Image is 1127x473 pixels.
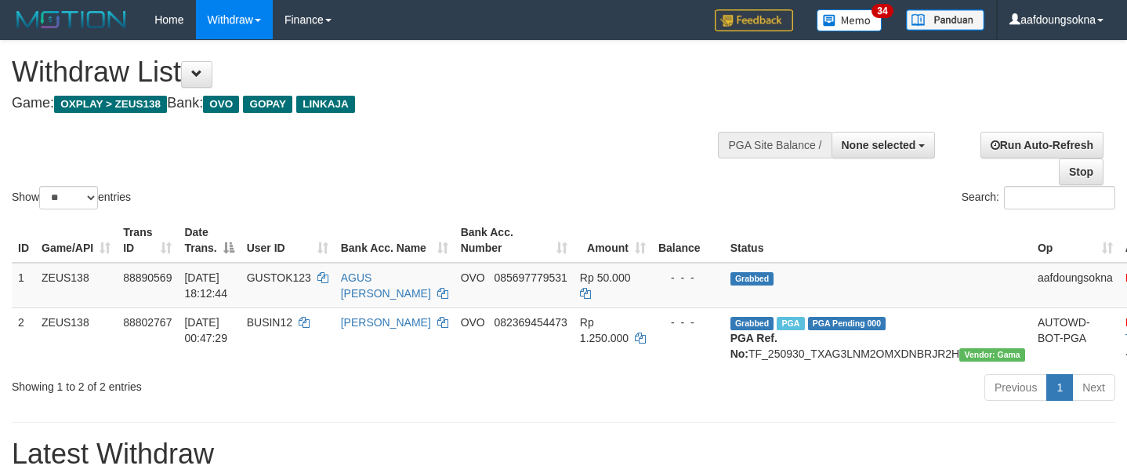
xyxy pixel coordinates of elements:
img: MOTION_logo.png [12,8,131,31]
span: [DATE] 18:12:44 [184,271,227,300]
th: Op: activate to sort column ascending [1031,218,1119,263]
select: Showentries [39,186,98,209]
a: Stop [1059,158,1103,185]
td: aafdoungsokna [1031,263,1119,308]
span: Copy 082369454473 to clipboard [494,316,567,329]
div: - - - [658,270,718,286]
label: Show entries [12,186,131,209]
div: - - - [658,315,718,330]
span: Grabbed [730,272,774,286]
span: LINKAJA [296,96,355,113]
span: OVO [461,316,485,329]
th: Amount: activate to sort column ascending [574,218,652,263]
td: AUTOWD-BOT-PGA [1031,307,1119,368]
th: ID [12,218,35,263]
span: Grabbed [730,317,774,330]
th: Balance [652,218,724,263]
th: User ID: activate to sort column ascending [241,218,335,263]
a: Next [1072,374,1115,401]
img: Button%20Memo.svg [817,9,882,31]
span: [DATE] 00:47:29 [184,316,227,344]
th: Trans ID: activate to sort column ascending [117,218,178,263]
span: PGA Pending [808,317,886,330]
h1: Latest Withdraw [12,438,1115,470]
label: Search: [962,186,1115,209]
th: Game/API: activate to sort column ascending [35,218,117,263]
th: Status [724,218,1031,263]
img: panduan.png [906,9,984,31]
a: Run Auto-Refresh [980,132,1103,158]
span: BUSIN12 [247,316,292,329]
span: OXPLAY > ZEUS138 [54,96,167,113]
a: 1 [1046,374,1073,401]
th: Bank Acc. Name: activate to sort column ascending [335,218,455,263]
th: Date Trans.: activate to sort column descending [178,218,240,263]
h4: Game: Bank: [12,96,736,111]
th: Bank Acc. Number: activate to sort column ascending [455,218,574,263]
div: PGA Site Balance / [718,132,831,158]
td: ZEUS138 [35,307,117,368]
span: 34 [872,4,893,18]
span: OVO [461,271,485,284]
td: TF_250930_TXAG3LNM2OMXDNBRJR2H [724,307,1031,368]
span: GOPAY [243,96,292,113]
span: Rp 1.250.000 [580,316,629,344]
b: PGA Ref. No: [730,332,777,360]
button: None selected [832,132,936,158]
span: Rp 50.000 [580,271,631,284]
span: None selected [842,139,916,151]
span: 88890569 [123,271,172,284]
span: GUSTOK123 [247,271,311,284]
td: 1 [12,263,35,308]
a: Previous [984,374,1047,401]
a: AGUS [PERSON_NAME] [341,271,431,300]
a: [PERSON_NAME] [341,316,431,329]
span: 88802767 [123,316,172,329]
h1: Withdraw List [12,56,736,88]
span: OVO [203,96,239,113]
div: Showing 1 to 2 of 2 entries [12,373,458,395]
span: Marked by aafsreyleap [777,317,804,330]
input: Search: [1004,186,1115,209]
td: 2 [12,307,35,368]
img: Feedback.jpg [715,9,793,31]
span: Copy 085697779531 to clipboard [494,271,567,284]
span: Vendor URL: https://trx31.1velocity.biz [959,348,1025,362]
td: ZEUS138 [35,263,117,308]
